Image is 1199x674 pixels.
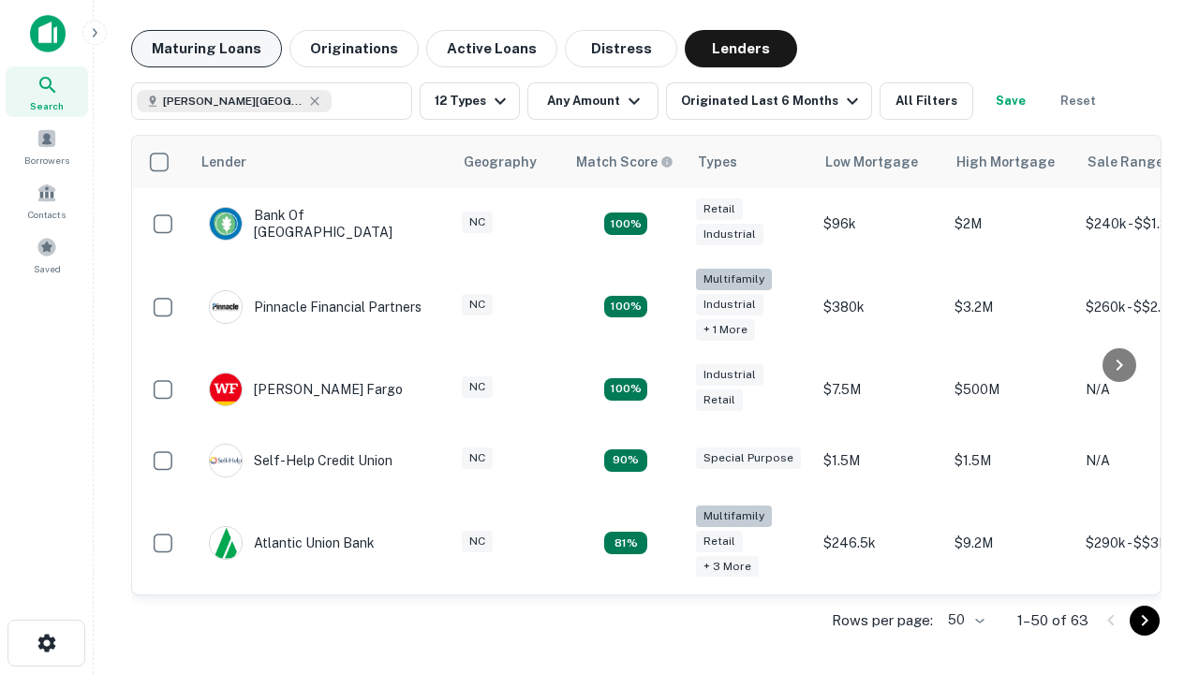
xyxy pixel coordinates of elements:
[604,532,647,554] div: Matching Properties: 10, hasApolloMatch: undefined
[565,136,687,188] th: Capitalize uses an advanced AI algorithm to match your search with the best lender. The match sco...
[832,609,933,632] p: Rows per page:
[464,151,537,173] div: Geography
[981,82,1041,120] button: Save your search to get updates of matches that match your search criteria.
[880,82,973,120] button: All Filters
[6,66,88,117] a: Search
[945,259,1076,354] td: $3.2M
[696,269,772,290] div: Multifamily
[6,229,88,280] a: Saved
[209,444,392,477] div: Self-help Credit Union
[825,151,918,173] div: Low Mortgage
[940,607,987,634] div: 50
[210,527,242,559] img: picture
[28,207,66,222] span: Contacts
[604,212,647,235] div: Matching Properties: 15, hasApolloMatch: undefined
[131,30,282,67] button: Maturing Loans
[210,374,242,405] img: picture
[666,82,872,120] button: Originated Last 6 Months
[462,212,493,233] div: NC
[696,294,763,315] div: Industrial
[945,136,1076,188] th: High Mortgage
[209,526,375,560] div: Atlantic Union Bank
[24,153,69,168] span: Borrowers
[6,121,88,171] a: Borrowers
[452,136,565,188] th: Geography
[814,425,945,496] td: $1.5M
[210,445,242,476] img: picture
[209,373,403,406] div: [PERSON_NAME] Fargo
[687,136,814,188] th: Types
[945,354,1076,425] td: $500M
[462,531,493,552] div: NC
[426,30,557,67] button: Active Loans
[527,82,659,120] button: Any Amount
[420,82,520,120] button: 12 Types
[945,496,1076,591] td: $9.2M
[696,319,755,341] div: + 1 more
[163,93,303,110] span: [PERSON_NAME][GEOGRAPHIC_DATA], [GEOGRAPHIC_DATA]
[945,188,1076,259] td: $2M
[696,447,801,469] div: Special Purpose
[696,364,763,386] div: Industrial
[685,30,797,67] button: Lenders
[210,291,242,323] img: picture
[696,198,743,220] div: Retail
[698,151,737,173] div: Types
[30,98,64,113] span: Search
[696,224,763,245] div: Industrial
[1105,464,1199,554] iframe: Chat Widget
[696,505,772,527] div: Multifamily
[1088,151,1163,173] div: Sale Range
[30,15,66,52] img: capitalize-icon.png
[814,259,945,354] td: $380k
[1017,609,1088,632] p: 1–50 of 63
[814,188,945,259] td: $96k
[190,136,452,188] th: Lender
[462,447,493,469] div: NC
[576,152,674,172] div: Capitalize uses an advanced AI algorithm to match your search with the best lender. The match sco...
[576,152,670,172] h6: Match Score
[289,30,419,67] button: Originations
[604,296,647,318] div: Matching Properties: 22, hasApolloMatch: undefined
[565,30,677,67] button: Distress
[34,261,61,276] span: Saved
[814,354,945,425] td: $7.5M
[462,294,493,315] div: NC
[814,496,945,591] td: $246.5k
[209,207,434,241] div: Bank Of [GEOGRAPHIC_DATA]
[209,290,422,324] div: Pinnacle Financial Partners
[814,136,945,188] th: Low Mortgage
[201,151,246,173] div: Lender
[604,378,647,401] div: Matching Properties: 14, hasApolloMatch: undefined
[945,425,1076,496] td: $1.5M
[210,208,242,240] img: picture
[681,90,864,112] div: Originated Last 6 Months
[1130,606,1160,636] button: Go to next page
[696,556,759,578] div: + 3 more
[696,389,743,411] div: Retail
[956,151,1055,173] div: High Mortgage
[462,376,493,398] div: NC
[6,175,88,226] a: Contacts
[604,449,647,472] div: Matching Properties: 11, hasApolloMatch: undefined
[1048,82,1108,120] button: Reset
[696,531,743,552] div: Retail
